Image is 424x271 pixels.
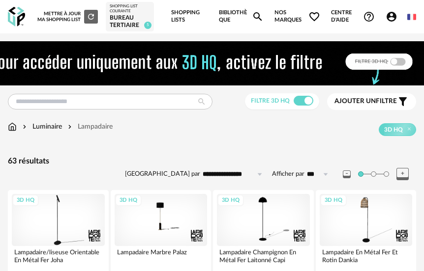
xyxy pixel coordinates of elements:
[386,11,402,23] span: Account Circle icon
[386,11,397,23] span: Account Circle icon
[125,170,200,178] label: [GEOGRAPHIC_DATA] par
[327,93,416,110] button: Ajouter unfiltre Filter icon
[217,246,310,266] div: Lampadaire Champignon En Métal Fer Laitonné Capi
[21,122,29,132] img: svg+xml;base64,PHN2ZyB3aWR0aD0iMTYiIGhlaWdodD0iMTYiIHZpZXdCb3g9IjAgMCAxNiAxNiIgZmlsbD0ibm9uZSIgeG...
[363,11,375,23] span: Help Circle Outline icon
[217,194,244,207] div: 3D HQ
[115,194,142,207] div: 3D HQ
[384,126,403,134] span: 3D HQ
[251,98,290,104] span: Filtre 3D HQ
[334,97,397,106] span: filtre
[115,246,208,266] div: Lampadaire Marbre Palaz
[110,14,150,29] div: bureau tertiaire
[21,122,62,132] div: Luminaire
[110,4,150,29] a: Shopping List courante bureau tertiaire 5
[110,4,150,14] div: Shopping List courante
[320,194,347,207] div: 3D HQ
[320,246,413,266] div: Lampadaire En Métal Fer Et Rotin Dankia
[272,170,304,178] label: Afficher par
[8,156,416,166] div: 63 résultats
[37,10,98,24] div: Mettre à jour ma Shopping List
[144,22,151,29] span: 5
[308,11,320,23] span: Heart Outline icon
[87,14,95,19] span: Refresh icon
[8,7,25,27] img: OXP
[397,96,409,108] span: Filter icon
[8,122,17,132] img: svg+xml;base64,PHN2ZyB3aWR0aD0iMTYiIGhlaWdodD0iMTciIHZpZXdCb3g9IjAgMCAxNiAxNyIgZmlsbD0ibm9uZSIgeG...
[331,9,374,24] span: Centre d'aideHelp Circle Outline icon
[252,11,264,23] span: Magnify icon
[334,98,376,105] span: Ajouter un
[12,246,105,266] div: Lampadaire/liseuse Orientable En Métal Fer Joha
[12,194,39,207] div: 3D HQ
[407,12,416,21] img: fr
